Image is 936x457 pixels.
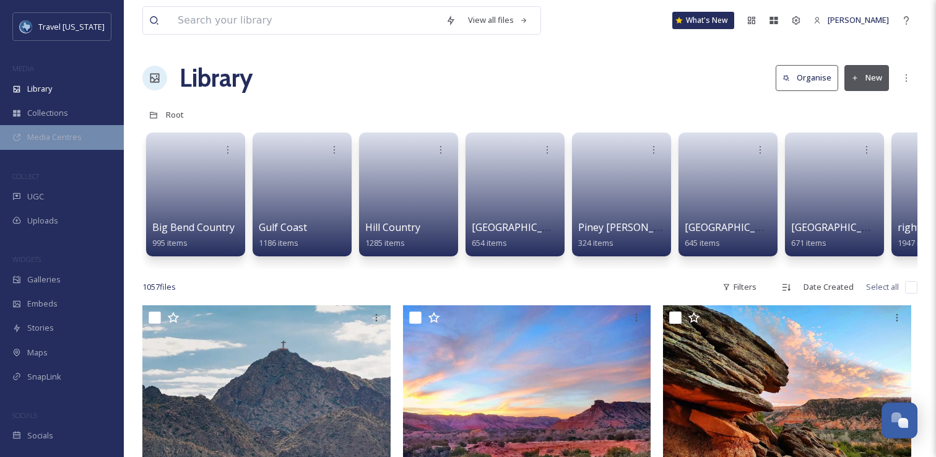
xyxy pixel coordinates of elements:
span: Stories [27,322,54,334]
span: 1057 file s [142,281,176,293]
a: Organise [776,65,844,90]
span: 671 items [791,237,826,248]
div: Date Created [797,275,860,299]
span: Collections [27,107,68,119]
span: Maps [27,347,48,359]
span: 645 items [685,237,720,248]
span: SOCIALS [12,411,37,420]
span: SnapLink [27,371,61,383]
button: New [844,65,889,90]
span: Socials [27,430,53,442]
span: Hill Country [365,220,420,234]
span: Embeds [27,298,58,310]
span: Select all [866,281,899,293]
button: Organise [776,65,838,90]
span: 995 items [152,237,188,248]
span: Media Centres [27,131,82,143]
span: Piney [PERSON_NAME] [578,220,685,234]
a: Root [166,107,184,122]
span: Big Bend Country [152,220,235,234]
span: [GEOGRAPHIC_DATA] [472,220,571,234]
span: [GEOGRAPHIC_DATA] [685,220,784,234]
a: Big Bend Country995 items [152,222,235,248]
a: [PERSON_NAME] [807,8,895,32]
a: Library [180,59,253,97]
span: 324 items [578,237,613,248]
a: What's New [672,12,734,29]
a: Gulf Coast1186 items [259,222,307,248]
a: Piney [PERSON_NAME]324 items [578,222,685,248]
span: Travel [US_STATE] [38,21,105,32]
span: 654 items [472,237,507,248]
button: Open Chat [882,403,917,438]
a: [GEOGRAPHIC_DATA]654 items [472,222,571,248]
span: Library [27,83,52,95]
input: Search your library [171,7,440,34]
span: Root [166,109,184,120]
span: COLLECT [12,172,39,181]
span: [PERSON_NAME] [828,14,889,25]
span: 1186 items [259,237,298,248]
span: WIDGETS [12,255,41,264]
span: 1285 items [365,237,405,248]
span: Uploads [27,215,58,227]
div: Filters [716,275,763,299]
span: Gulf Coast [259,220,307,234]
span: UGC [27,191,44,202]
a: Hill Country1285 items [365,222,420,248]
a: View all files [462,8,534,32]
img: images%20%281%29.jpeg [20,20,32,33]
span: Galleries [27,274,61,285]
span: MEDIA [12,64,34,73]
a: [GEOGRAPHIC_DATA]645 items [685,222,784,248]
